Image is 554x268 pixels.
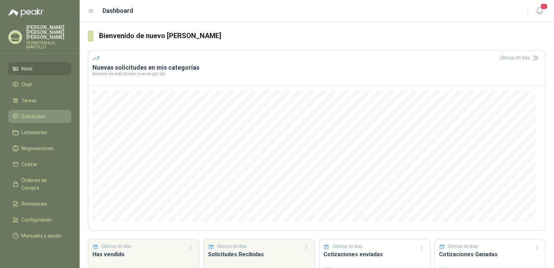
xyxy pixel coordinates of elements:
[21,65,33,72] span: Inicio
[217,243,247,250] p: Últimos 30 días
[26,25,71,40] p: [PERSON_NAME] [PERSON_NAME] [PERSON_NAME]
[21,81,32,88] span: Chat
[8,126,71,139] a: Licitaciones
[92,63,541,72] h3: Nuevas solicitudes en mis categorías
[102,6,133,16] h1: Dashboard
[8,158,71,171] a: Cotizar
[21,113,45,120] span: Solicitudes
[8,110,71,123] a: Solicitudes
[99,31,546,41] h3: Bienvenido de nuevo [PERSON_NAME]
[21,200,47,208] span: Remisiones
[533,5,546,17] button: 1
[8,8,44,17] img: Logo peakr
[92,250,195,259] h3: Has vendido
[8,94,71,107] a: Tareas
[8,78,71,91] a: Chat
[8,174,71,194] a: Órdenes de Compra
[332,243,363,250] p: Últimos 30 días
[8,197,71,210] a: Remisiones
[26,41,71,49] p: FERRETERIA EL MARTILLO
[101,243,132,250] p: Últimos 30 días
[323,250,426,259] h3: Cotizaciones enviadas
[21,97,37,104] span: Tareas
[21,216,52,224] span: Configuración
[21,232,61,240] span: Manuales y ayuda
[439,250,542,259] h3: Cotizaciones Ganadas
[21,129,47,136] span: Licitaciones
[8,62,71,75] a: Inicio
[8,229,71,242] a: Manuales y ayuda
[21,161,37,168] span: Cotizar
[8,213,71,226] a: Configuración
[21,145,53,152] span: Negociaciones
[8,142,71,155] a: Negociaciones
[208,250,311,259] h3: Solicitudes Recibidas
[448,243,478,250] p: Últimos 30 días
[500,52,541,63] div: Últimos 30 días
[92,72,541,76] p: Número de solicitudes nuevas por día
[21,176,65,192] span: Órdenes de Compra
[540,3,548,10] span: 1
